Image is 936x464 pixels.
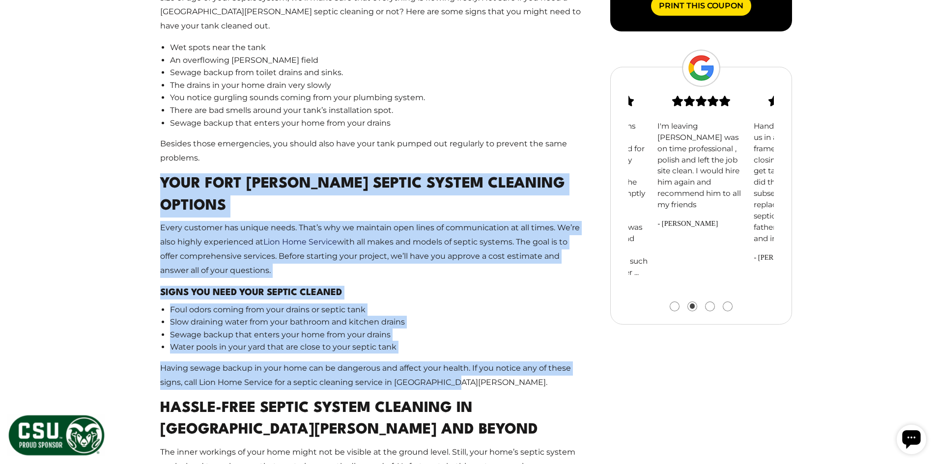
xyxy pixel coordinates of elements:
a: Lion Home Service [263,237,337,246]
li: Water pools in your yard that are close to your septic tank [170,341,582,354]
div: slide 2 (centered) [653,76,749,230]
p: Every customer has unique needs. That’s why we maintain open lines of communication at all times.... [160,221,582,277]
h3: Signs You Need Your Septic Cleaned [160,286,582,300]
h2: Hassle-Free Septic System Cleaning In [GEOGRAPHIC_DATA][PERSON_NAME] And Beyond [160,398,582,442]
span: - [PERSON_NAME] [657,218,745,229]
div: carousel [628,76,773,310]
li: There are bad smells around your tank’s installation spot. [170,104,582,117]
li: Sewage backup that enters your home from your drains [170,117,582,130]
p: I'm leaving [PERSON_NAME] was on time professional , polish and left the job site clean. I would ... [657,121,745,211]
img: Google Logo [682,50,720,87]
div: slide 3 [749,76,846,264]
span: - [PERSON_NAME] [754,252,841,263]
li: Foul odors coming from your drains or septic tank [170,303,582,316]
li: Wet spots near the tank [170,41,582,54]
li: An overflowing [PERSON_NAME] field [170,54,582,67]
li: Sewage backup from toilet drains and sinks. [170,66,582,79]
p: Besides those emergencies, you should also have your tank pumped out regularly to prevent the sam... [160,137,582,165]
p: Handled everything for us in a VERY short time frame. Had a home closing we needed to get taken c... [754,121,841,245]
div: Open chat widget [4,4,33,33]
img: CSU Sponsor Badge [7,414,106,457]
li: Sewage backup that enters your home from your drains [170,328,582,341]
li: You notice gurgling sounds coming from your plumbing system. [170,91,582,104]
h2: Your Fort [PERSON_NAME] Septic System Cleaning Options [160,173,582,218]
li: The drains in your home drain very slowly [170,79,582,92]
p: Having sewage backup in your home can be dangerous and affect your health. If you notice any of t... [160,361,582,390]
li: Slow draining water from your bathroom and kitchen drains [170,316,582,328]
